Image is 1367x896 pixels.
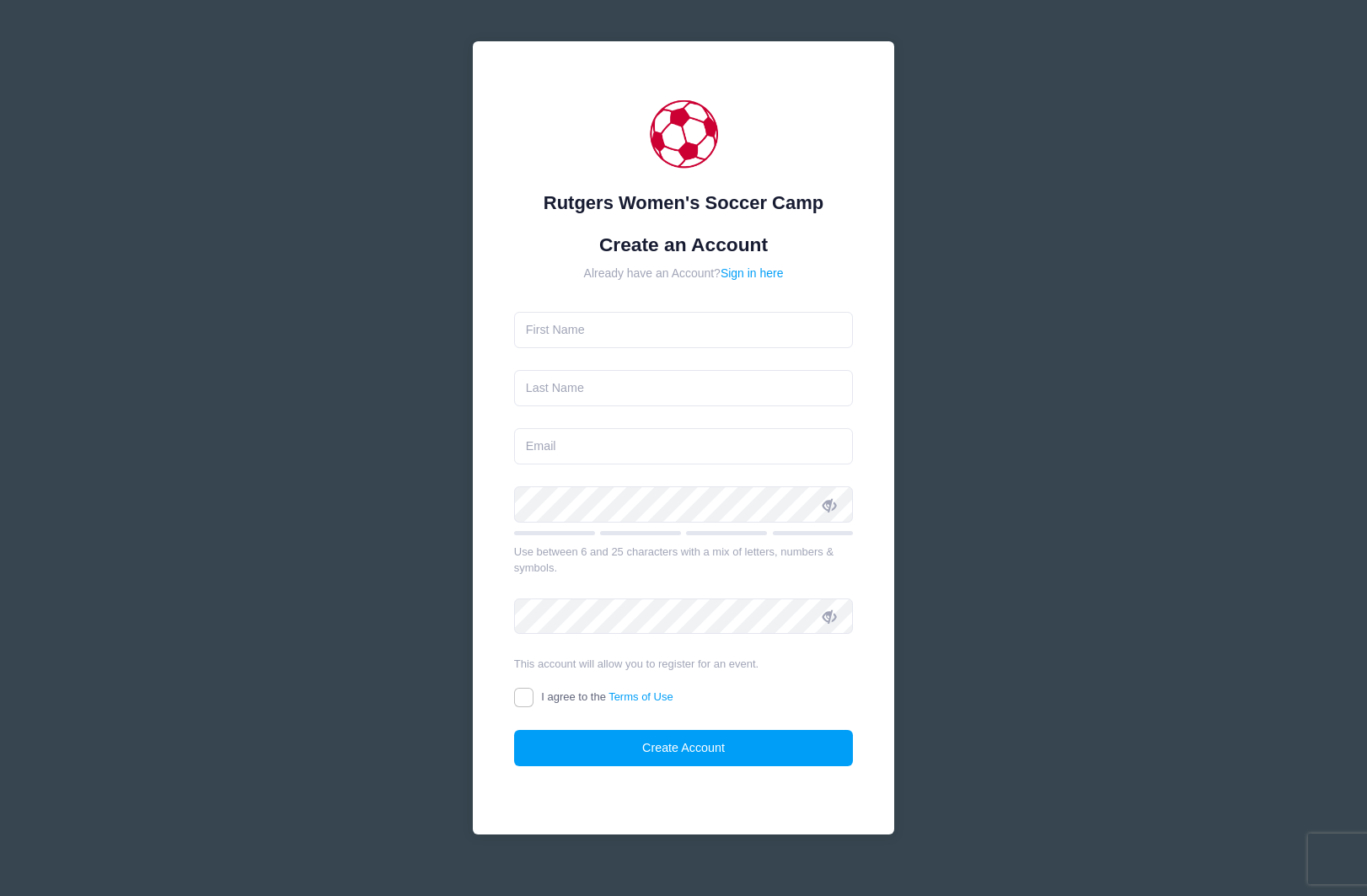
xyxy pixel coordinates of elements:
span: I agree to the [541,690,673,703]
input: First Name [514,312,854,348]
img: Rutgers Women's Soccer Camp [633,83,734,184]
button: Create Account [514,730,854,766]
input: I agree to theTerms of Use [514,688,533,707]
div: This account will allow you to register for an event. [514,656,854,673]
div: Already have an Account? [514,265,854,282]
input: Last Name [514,370,854,406]
a: Sign in here [721,266,784,280]
a: Terms of Use [608,690,673,703]
div: Rutgers Women's Soccer Camp [514,189,854,217]
h1: Create an Account [514,233,854,256]
input: Email [514,428,854,464]
div: Use between 6 and 25 characters with a mix of letters, numbers & symbols. [514,544,854,577]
